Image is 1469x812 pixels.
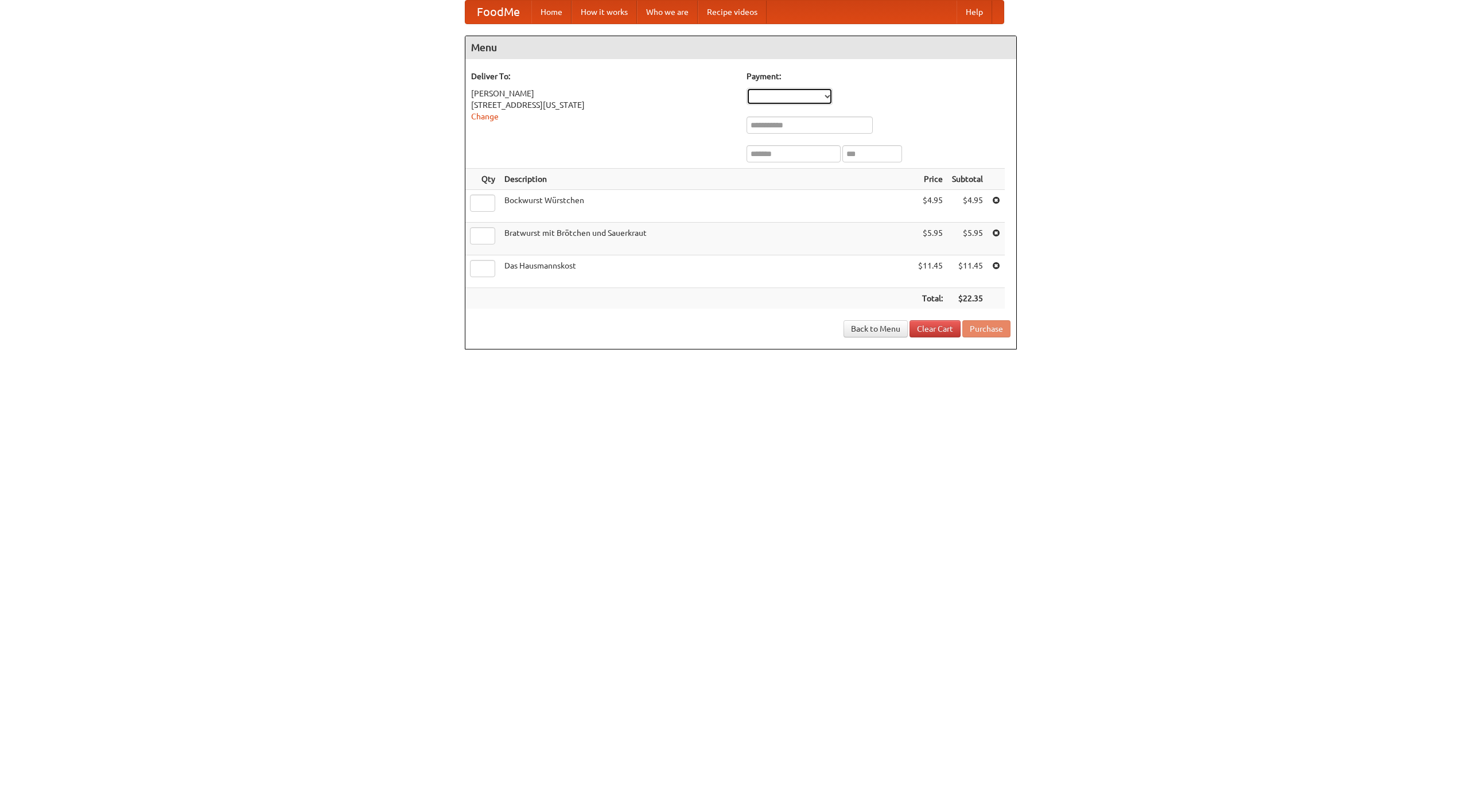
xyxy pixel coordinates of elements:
[957,1,992,24] a: Help
[698,1,767,24] a: Recipe videos
[962,320,1011,337] button: Purchase
[471,88,735,99] div: [PERSON_NAME]
[844,320,908,337] a: Back to Menu
[465,169,500,190] th: Qty
[914,190,947,223] td: $4.95
[747,71,1011,82] h5: Payment:
[471,99,735,111] div: [STREET_ADDRESS][US_STATE]
[471,71,735,82] h5: Deliver To:
[465,36,1016,59] h4: Menu
[471,112,499,121] a: Change
[914,223,947,255] td: $5.95
[914,255,947,288] td: $11.45
[500,190,914,223] td: Bockwurst Würstchen
[947,223,988,255] td: $5.95
[500,169,914,190] th: Description
[637,1,698,24] a: Who we are
[910,320,961,337] a: Clear Cart
[465,1,531,24] a: FoodMe
[947,255,988,288] td: $11.45
[914,169,947,190] th: Price
[572,1,637,24] a: How it works
[914,288,947,309] th: Total:
[500,255,914,288] td: Das Hausmannskost
[947,190,988,223] td: $4.95
[531,1,572,24] a: Home
[500,223,914,255] td: Bratwurst mit Brötchen und Sauerkraut
[947,169,988,190] th: Subtotal
[947,288,988,309] th: $22.35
